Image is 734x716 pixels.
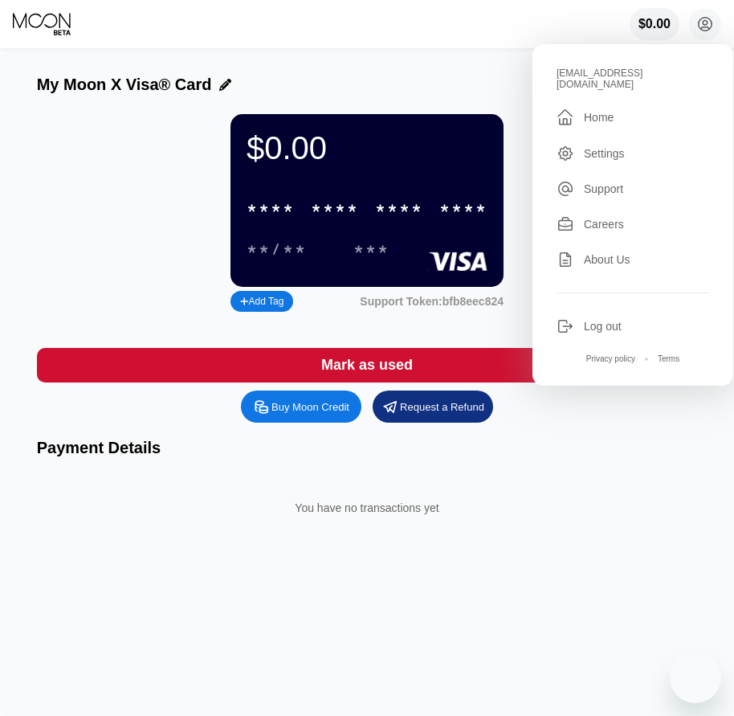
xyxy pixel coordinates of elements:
[240,296,283,307] div: Add Tag
[321,356,413,374] div: Mark as used
[557,108,574,127] div: 
[670,652,721,703] iframe: Button to launch messaging window
[584,147,625,160] div: Settings
[638,17,671,31] div: $0.00
[658,354,679,363] div: Terms
[586,354,635,363] div: Privacy policy
[37,439,698,457] div: Payment Details
[241,391,361,423] div: Buy Moon Credit
[557,68,709,90] div: [EMAIL_ADDRESS][DOMAIN_NAME]
[360,295,504,308] div: Support Token:bfb8eec824
[230,291,293,312] div: Add Tag
[630,8,679,40] div: $0.00
[584,182,623,195] div: Support
[557,215,709,233] div: Careers
[557,108,709,127] div: Home
[400,400,484,414] div: Request a Refund
[271,400,349,414] div: Buy Moon Credit
[50,485,685,530] div: You have no transactions yet
[557,317,709,335] div: Log out
[584,320,622,333] div: Log out
[584,111,614,124] div: Home
[557,180,709,198] div: Support
[557,145,709,162] div: Settings
[584,253,630,266] div: About Us
[247,130,487,166] div: $0.00
[373,391,493,423] div: Request a Refund
[37,348,698,383] div: Mark as used
[584,218,624,231] div: Careers
[557,251,709,268] div: About Us
[37,76,212,94] div: My Moon X Visa® Card
[360,295,504,308] div: Support Token: bfb8eec824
